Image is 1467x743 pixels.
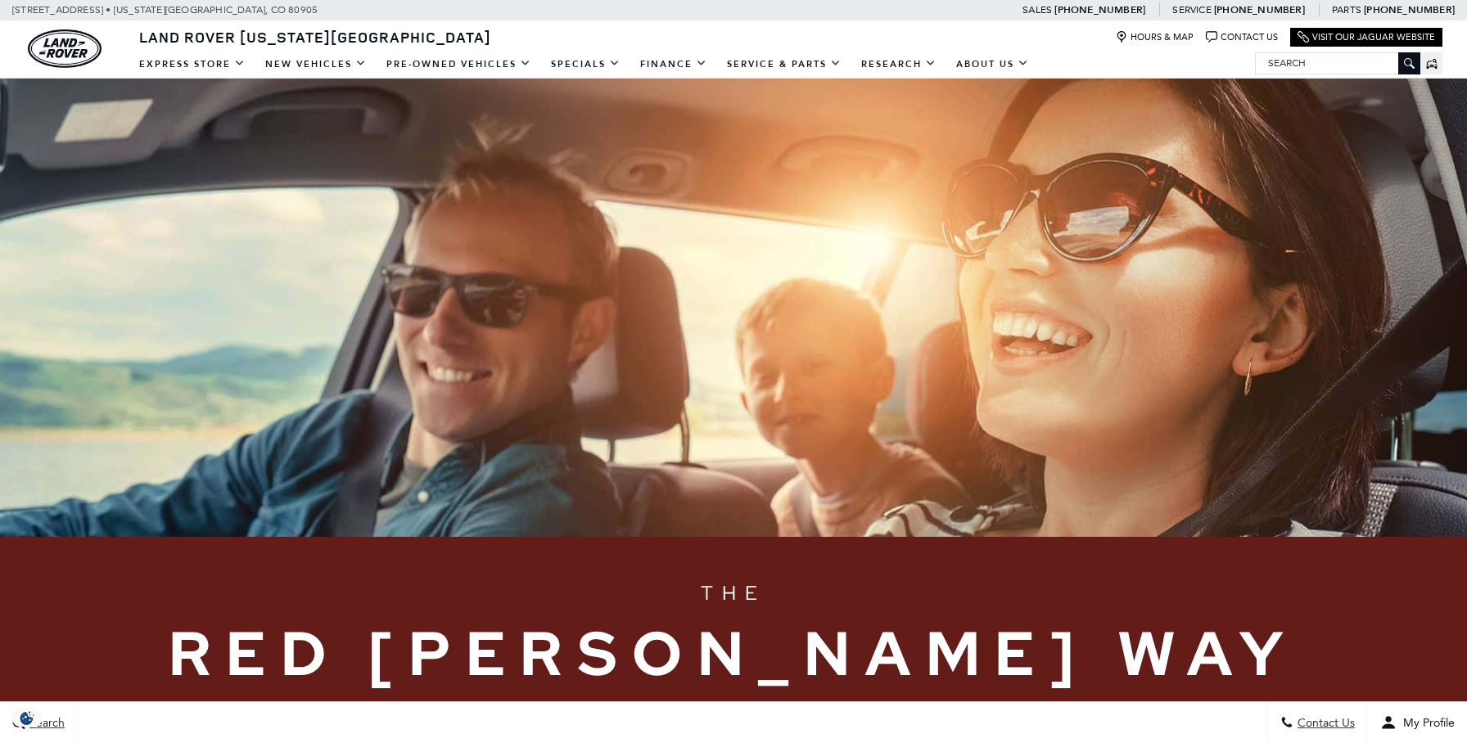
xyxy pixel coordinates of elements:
[1172,4,1211,16] span: Service
[1022,4,1052,16] span: Sales
[1293,716,1355,730] span: Contact Us
[1364,3,1455,16] a: [PHONE_NUMBER]
[1116,31,1194,43] a: Hours & Map
[129,27,501,47] a: Land Rover [US_STATE][GEOGRAPHIC_DATA]
[851,50,946,79] a: Research
[28,29,102,68] a: land-rover
[1332,4,1361,16] span: Parts
[1368,702,1467,743] button: Open user profile menu
[139,27,491,47] span: Land Rover [US_STATE][GEOGRAPHIC_DATA]
[8,709,46,727] img: Opt-Out Icon
[630,50,717,79] a: Finance
[1054,3,1145,16] a: [PHONE_NUMBER]
[946,50,1039,79] a: About Us
[1206,31,1278,43] a: Contact Us
[12,4,318,16] a: [STREET_ADDRESS] • [US_STATE][GEOGRAPHIC_DATA], CO 80905
[1214,3,1305,16] a: [PHONE_NUMBER]
[8,709,46,727] section: Click to Open Cookie Consent Modal
[717,50,851,79] a: Service & Parts
[1298,31,1435,43] a: Visit Our Jaguar Website
[541,50,630,79] a: Specials
[129,50,255,79] a: EXPRESS STORE
[255,50,377,79] a: New Vehicles
[169,608,1298,700] span: Red [PERSON_NAME] Way
[169,579,1298,700] h1: The
[377,50,541,79] a: Pre-Owned Vehicles
[129,50,1039,79] nav: Main Navigation
[1256,53,1420,73] input: Search
[1397,716,1455,730] span: My Profile
[28,29,102,68] img: Land Rover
